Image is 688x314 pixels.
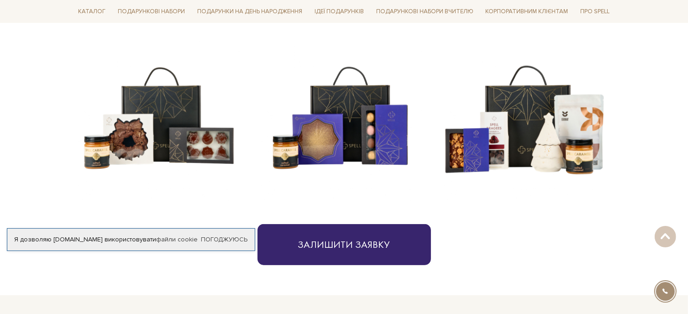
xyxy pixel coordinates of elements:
button: Залишити заявку [257,224,431,265]
div: Я дозволяю [DOMAIN_NAME] використовувати [7,235,255,244]
a: Про Spell [577,5,613,19]
a: Погоджуюсь [201,235,247,244]
a: Корпоративним клієнтам [482,5,572,19]
a: файли cookie [156,235,198,243]
a: Ідеї подарунків [311,5,368,19]
a: Подарунки на День народження [194,5,306,19]
a: Подарункові набори Вчителю [373,4,477,19]
a: Подарункові набори [114,5,189,19]
a: Каталог [75,5,110,19]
